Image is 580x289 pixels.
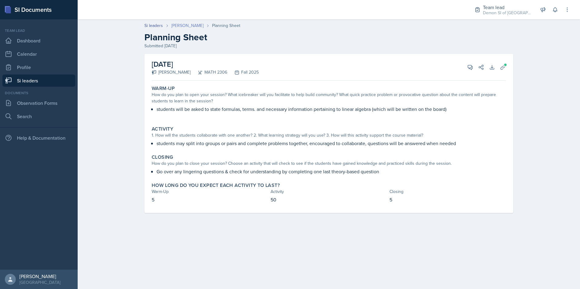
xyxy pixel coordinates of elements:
[157,168,506,175] p: Go over any lingering questions & check for understanding by completing one last theory-based que...
[144,43,513,49] div: Submitted [DATE]
[144,22,163,29] a: Si leaders
[2,110,75,122] a: Search
[152,182,280,188] label: How long do you expect each activity to last?
[271,196,387,203] p: 50
[2,61,75,73] a: Profile
[2,28,75,33] div: Team lead
[152,85,175,91] label: Warm-Up
[389,196,506,203] p: 5
[152,188,268,195] div: Warm-Up
[2,48,75,60] a: Calendar
[483,4,531,11] div: Team lead
[227,69,259,75] div: Fall 2025
[2,75,75,87] a: Si leaders
[144,32,513,43] h2: Planning Sheet
[191,69,227,75] div: MATH 2306
[271,188,387,195] div: Activity
[2,97,75,109] a: Observation Forms
[152,91,506,104] div: How do you plan to open your session? What icebreaker will you facilitate to help build community...
[152,132,506,138] div: 1. How will the students collaborate with one another? 2. What learning strategy will you use? 3....
[152,59,259,70] h2: [DATE]
[152,69,191,75] div: [PERSON_NAME]
[152,196,268,203] p: 5
[2,132,75,144] div: Help & Documentation
[212,22,240,29] div: Planning Sheet
[19,273,60,279] div: [PERSON_NAME]
[152,126,173,132] label: Activity
[157,105,506,113] p: students will be asked to state formulas, terms. and necessary information pertaining to linear a...
[157,140,506,147] p: students may split into groups or pairs and complete problems together, encouraged to collaborate...
[152,160,506,167] div: How do you plan to close your session? Choose an activity that will check to see if the students ...
[389,188,506,195] div: Closing
[152,154,173,160] label: Closing
[2,90,75,96] div: Documents
[19,279,60,285] div: [GEOGRAPHIC_DATA]
[2,35,75,47] a: Dashboard
[171,22,204,29] a: [PERSON_NAME]
[483,10,531,16] div: Demon SI of [GEOGRAPHIC_DATA] / Fall 2025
